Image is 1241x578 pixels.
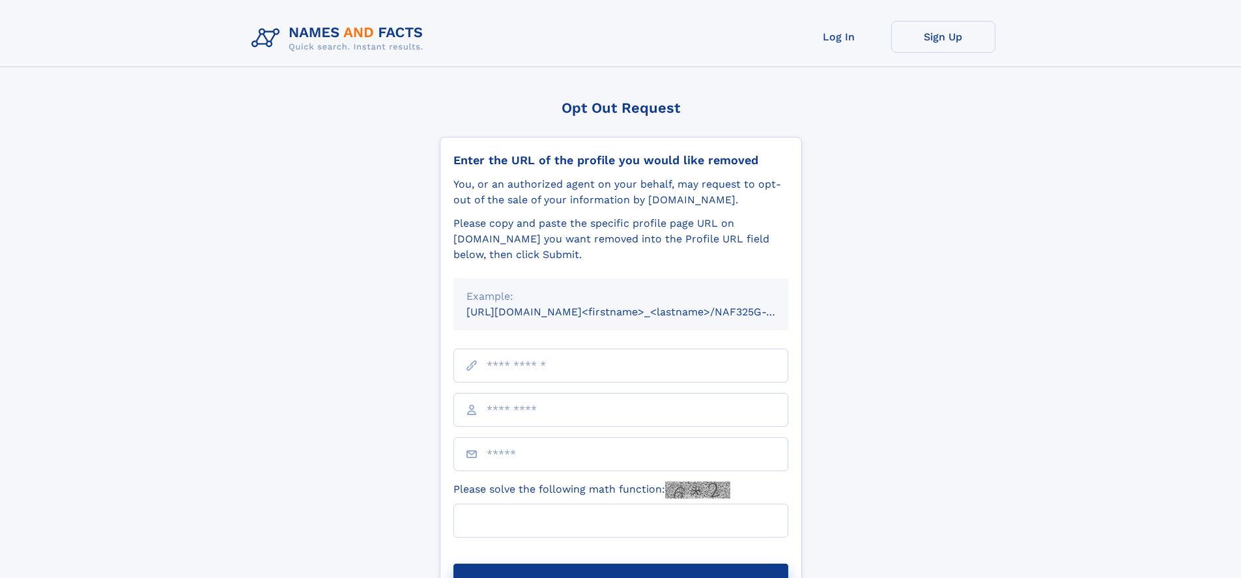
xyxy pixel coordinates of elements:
[466,306,813,318] small: [URL][DOMAIN_NAME]<firstname>_<lastname>/NAF325G-xxxxxxxx
[891,21,995,53] a: Sign Up
[453,216,788,263] div: Please copy and paste the specific profile page URL on [DOMAIN_NAME] you want removed into the Pr...
[787,21,891,53] a: Log In
[440,100,802,116] div: Opt Out Request
[466,289,775,304] div: Example:
[453,177,788,208] div: You, or an authorized agent on your behalf, may request to opt-out of the sale of your informatio...
[453,153,788,167] div: Enter the URL of the profile you would like removed
[453,482,730,499] label: Please solve the following math function:
[246,21,434,56] img: Logo Names and Facts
